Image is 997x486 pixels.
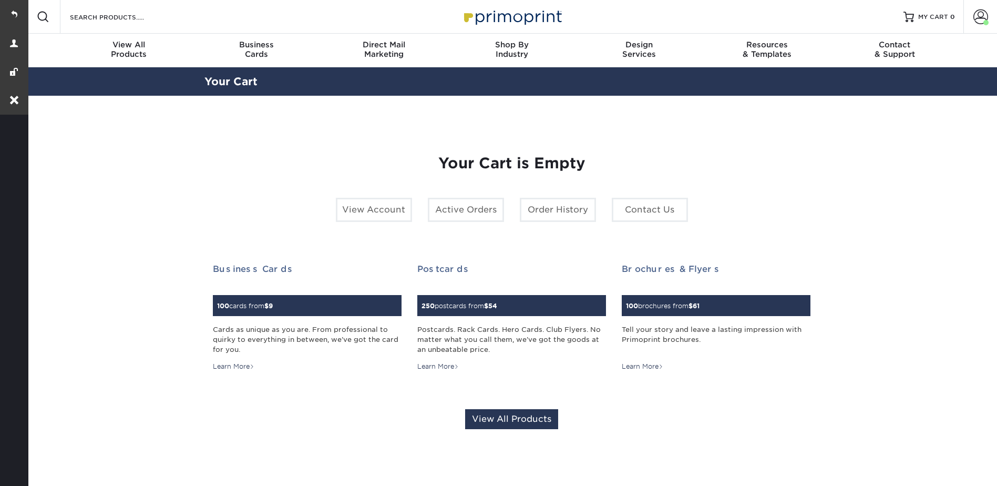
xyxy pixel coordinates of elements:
h2: Brochures & Flyers [622,264,810,274]
a: Contact Us [612,198,688,222]
span: 0 [950,13,955,21]
a: Active Orders [428,198,504,222]
h2: Business Cards [213,264,402,274]
span: MY CART [918,13,948,22]
div: & Templates [703,40,831,59]
div: Cards as unique as you are. From professional to quirky to everything in between, we've got the c... [213,325,402,355]
div: Industry [448,40,575,59]
a: View All Products [465,409,558,429]
a: Shop ByIndustry [448,34,575,67]
span: 100 [217,302,229,310]
h1: Your Cart is Empty [213,155,811,173]
a: Brochures & Flyers 100brochures from$61 Tell your story and leave a lasting impression with Primo... [622,264,810,372]
span: 250 [422,302,435,310]
a: DesignServices [575,34,703,67]
div: Marketing [320,40,448,59]
span: Design [575,40,703,49]
a: Direct MailMarketing [320,34,448,67]
span: Resources [703,40,831,49]
a: Resources& Templates [703,34,831,67]
h2: Postcards [417,264,606,274]
span: $ [484,302,488,310]
small: postcards from [422,302,497,310]
a: Business Cards 100cards from$9 Cards as unique as you are. From professional to quirky to everyth... [213,264,402,372]
div: Services [575,40,703,59]
small: brochures from [626,302,700,310]
a: Postcards 250postcards from$54 Postcards. Rack Cards. Hero Cards. Club Flyers. No matter what you... [417,264,606,372]
span: 61 [693,302,700,310]
small: cards from [217,302,273,310]
div: Postcards. Rack Cards. Hero Cards. Club Flyers. No matter what you call them, we've got the goods... [417,325,606,355]
span: 54 [488,302,497,310]
div: & Support [831,40,959,59]
div: Tell your story and leave a lasting impression with Primoprint brochures. [622,325,810,355]
a: Your Cart [204,75,258,88]
div: Learn More [622,362,663,371]
span: Contact [831,40,959,49]
div: Products [65,40,193,59]
span: Business [192,40,320,49]
div: Learn More [213,362,254,371]
span: 100 [626,302,638,310]
a: Contact& Support [831,34,959,67]
span: View All [65,40,193,49]
a: Order History [520,198,596,222]
span: Direct Mail [320,40,448,49]
div: Cards [192,40,320,59]
span: 9 [269,302,273,310]
img: Primoprint [459,5,564,28]
a: BusinessCards [192,34,320,67]
a: View Account [336,198,412,222]
a: View AllProducts [65,34,193,67]
input: SEARCH PRODUCTS..... [69,11,171,23]
span: Shop By [448,40,575,49]
span: $ [264,302,269,310]
span: $ [688,302,693,310]
div: Learn More [417,362,459,371]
